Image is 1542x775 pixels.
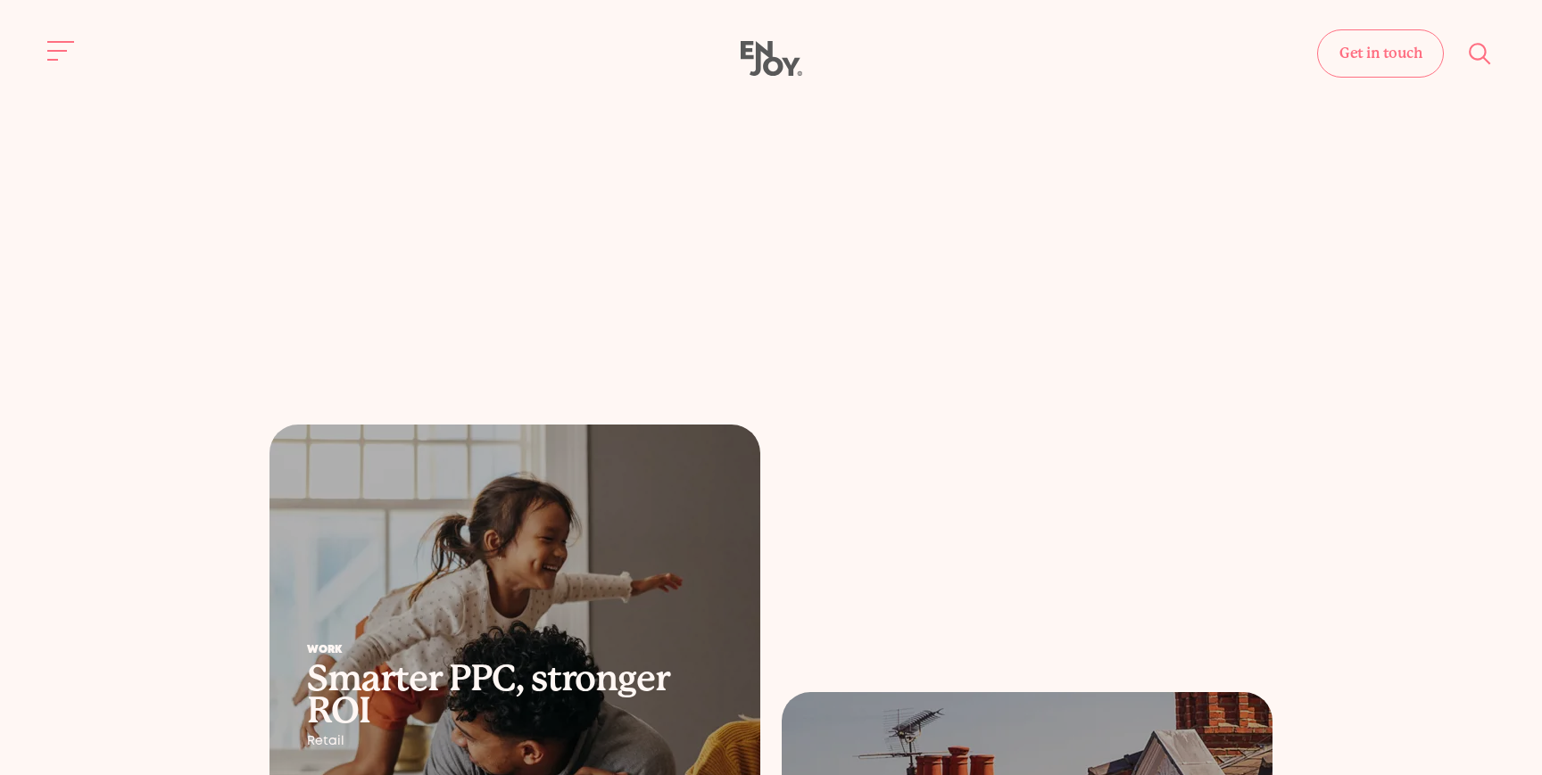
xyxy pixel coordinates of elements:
[307,734,723,748] div: Retail
[307,645,723,655] div: Work
[1462,35,1499,72] button: Site search
[1317,29,1444,78] a: Get in touch
[307,663,723,727] h2: Smarter PPC, stronger ROI
[43,32,80,70] button: Site navigation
